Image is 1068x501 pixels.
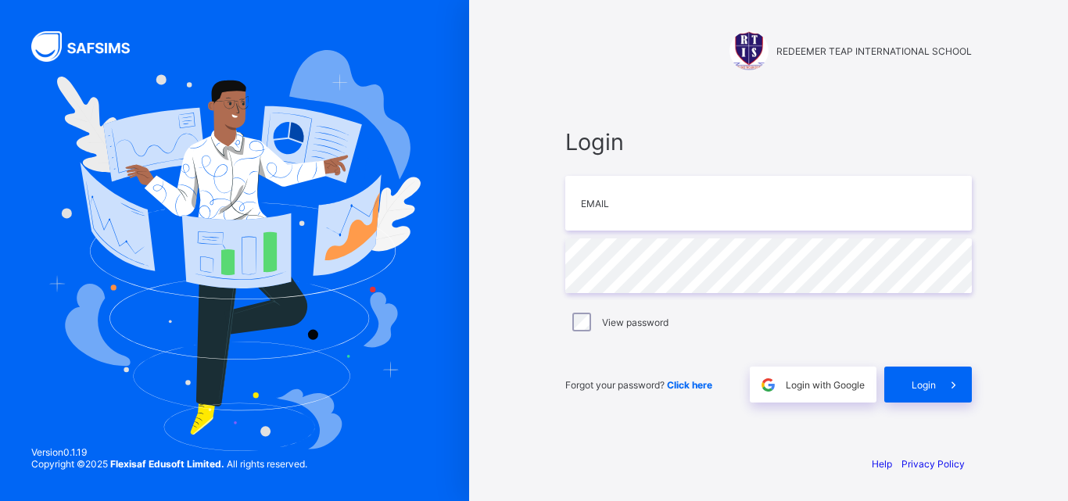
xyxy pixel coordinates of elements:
[31,31,149,62] img: SAFSIMS Logo
[786,379,865,391] span: Login with Google
[667,379,712,391] a: Click here
[759,376,777,394] img: google.396cfc9801f0270233282035f929180a.svg
[48,50,421,450] img: Hero Image
[602,317,668,328] label: View password
[565,379,712,391] span: Forgot your password?
[565,128,972,156] span: Login
[31,446,307,458] span: Version 0.1.19
[776,45,972,57] span: REDEEMER TEAP INTERNATIONAL SCHOOL
[110,458,224,470] strong: Flexisaf Edusoft Limited.
[901,458,965,470] a: Privacy Policy
[912,379,936,391] span: Login
[31,458,307,470] span: Copyright © 2025 All rights reserved.
[872,458,892,470] a: Help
